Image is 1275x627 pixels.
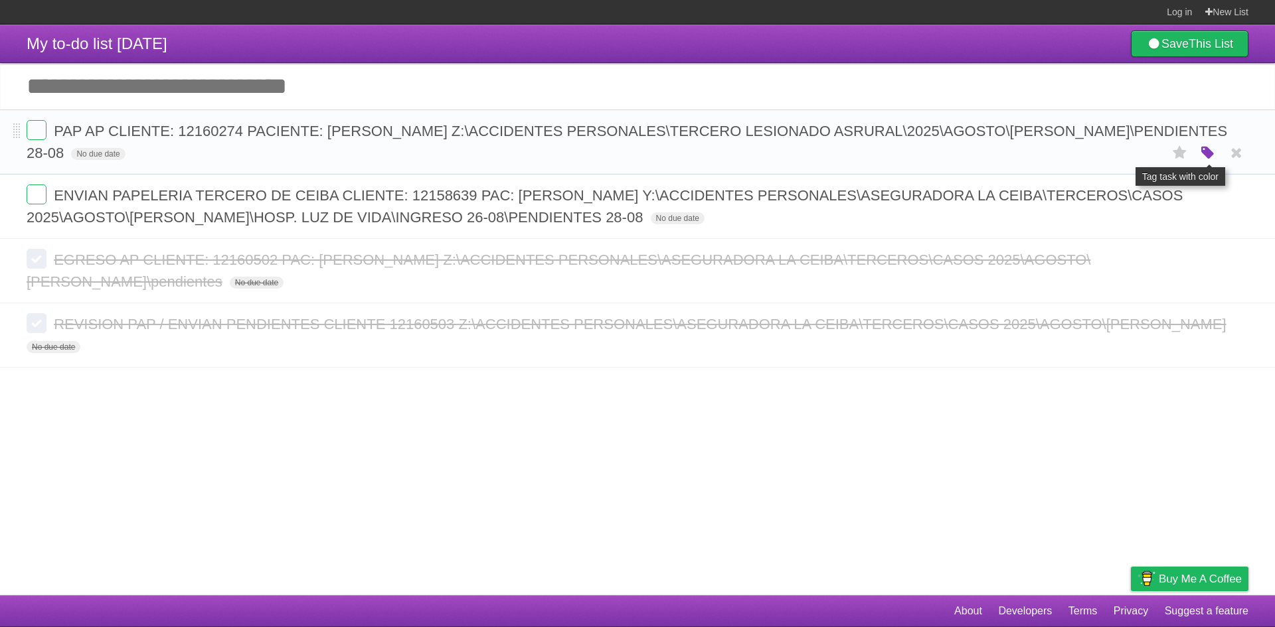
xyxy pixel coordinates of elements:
[1068,598,1098,624] a: Terms
[1114,598,1148,624] a: Privacy
[27,35,167,52] span: My to-do list [DATE]
[27,184,46,204] label: Done
[27,120,46,140] label: Done
[71,148,125,160] span: No due date
[1167,142,1193,164] label: Star task
[1189,37,1233,50] b: This List
[1131,567,1248,591] a: Buy me a coffee
[230,277,284,289] span: No due date
[954,598,982,624] a: About
[651,212,705,224] span: No due date
[1138,567,1155,590] img: Buy me a coffee
[1159,567,1242,591] span: Buy me a coffee
[27,313,46,333] label: Done
[27,249,46,269] label: Done
[1165,598,1248,624] a: Suggest a feature
[998,598,1052,624] a: Developers
[27,187,1183,226] span: ENVIAN PAPELERIA TERCERO DE CEIBA CLIENTE: 12158639 PAC: [PERSON_NAME] Y:\ACCIDENTES PERSONALES\A...
[27,251,1090,290] span: EGRESO AP CLIENTE: 12160502 PAC: [PERSON_NAME] Z:\ACCIDENTES PERSONALES\ASEGURADORA LA CEIBA\TERC...
[27,341,80,353] span: No due date
[27,123,1227,161] span: PAP AP CLIENTE: 12160274 PACIENTE: [PERSON_NAME] Z:\ACCIDENTES PERSONALES\TERCERO LESIONADO ASRUR...
[54,316,1229,332] span: REVISION PAP / ENVIAN PENDIENTES CLIENTE 12160503 Z:\ACCIDENTES PERSONALES\ASEGURADORA LA CEIBA\T...
[1131,31,1248,57] a: SaveThis List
